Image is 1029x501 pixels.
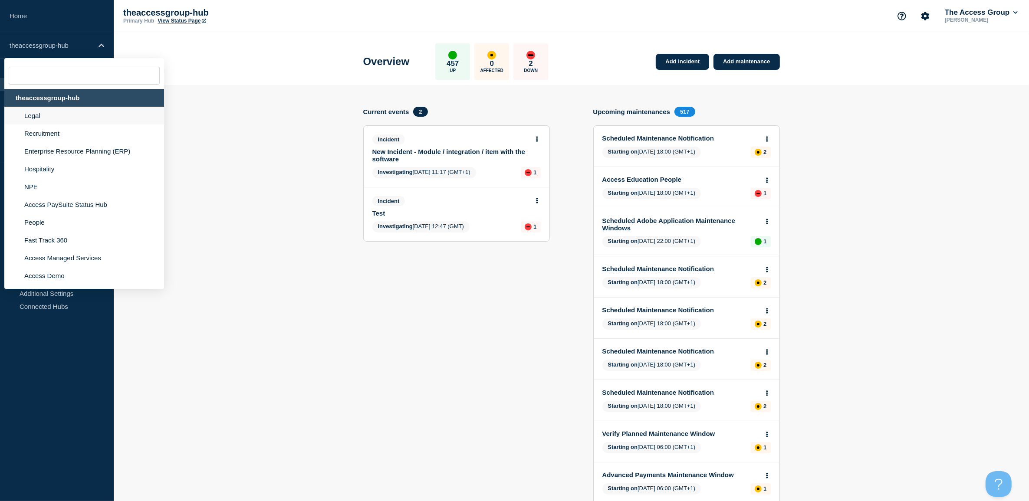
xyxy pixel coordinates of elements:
[480,68,503,73] p: Affected
[448,51,457,59] div: up
[525,223,532,230] div: down
[4,107,164,124] li: Legal
[372,148,529,163] a: New Incident - Module / integration / item with the software
[4,249,164,267] li: Access Managed Services
[4,267,164,285] li: Access Demo
[529,59,533,68] p: 2
[4,124,164,142] li: Recruitment
[755,362,762,369] div: affected
[755,444,762,451] div: affected
[363,108,409,115] h4: Current events
[602,318,701,330] span: [DATE] 18:00 (GMT+1)
[763,321,766,327] p: 2
[763,149,766,155] p: 2
[4,142,164,160] li: Enterprise Resource Planning (ERP)
[602,442,701,453] span: [DATE] 06:00 (GMT+1)
[608,444,638,450] span: Starting on
[490,59,494,68] p: 0
[4,89,164,107] div: theaccessgroup-hub
[593,108,671,115] h4: Upcoming maintenances
[378,169,413,175] span: Investigating
[608,148,638,155] span: Starting on
[372,134,405,144] span: Incident
[763,190,766,196] p: 1
[608,320,638,327] span: Starting on
[602,147,701,158] span: [DATE] 18:00 (GMT+1)
[602,265,759,272] a: Scheduled Maintenance Notification
[608,403,638,409] span: Starting on
[763,238,766,245] p: 1
[763,485,766,492] p: 1
[608,238,638,244] span: Starting on
[524,68,538,73] p: Down
[893,7,911,25] button: Support
[533,169,536,176] p: 1
[372,167,476,178] span: [DATE] 11:17 (GMT+1)
[4,231,164,249] li: Fast Track 360
[4,178,164,196] li: NPE
[674,107,695,117] span: 517
[372,210,529,217] a: Test
[602,176,759,183] a: Access Education People
[450,68,456,73] p: Up
[916,7,934,25] button: Account settings
[372,221,470,232] span: [DATE] 12:47 (GMT)
[4,213,164,231] li: People
[602,306,759,314] a: Scheduled Maintenance Notification
[602,188,701,199] span: [DATE] 18:00 (GMT+1)
[602,134,759,142] a: Scheduled Maintenance Notification
[608,361,638,368] span: Starting on
[755,321,762,327] div: affected
[943,8,1019,17] button: The Access Group
[413,107,427,117] span: 2
[608,279,638,285] span: Starting on
[4,196,164,213] li: Access PaySuite Status Hub
[158,18,206,24] a: View Status Page
[123,18,154,24] p: Primary Hub
[763,444,766,451] p: 1
[363,56,410,68] h1: Overview
[533,223,536,230] p: 1
[713,54,779,70] a: Add maintenance
[602,360,701,371] span: [DATE] 18:00 (GMT+1)
[447,59,459,68] p: 457
[602,430,759,437] a: Verify Planned Maintenance Window
[656,54,709,70] a: Add incident
[602,389,759,396] a: Scheduled Maintenance Notification
[602,236,701,247] span: [DATE] 22:00 (GMT+1)
[602,217,759,232] a: Scheduled Adobe Application Maintenance Windows
[943,17,1019,23] p: [PERSON_NAME]
[755,279,762,286] div: affected
[608,485,638,491] span: Starting on
[526,51,535,59] div: down
[602,401,701,412] span: [DATE] 18:00 (GMT+1)
[608,190,638,196] span: Starting on
[372,196,405,206] span: Incident
[755,190,762,197] div: down
[10,42,93,49] p: theaccessgroup-hub
[602,277,701,288] span: [DATE] 18:00 (GMT+1)
[755,149,762,156] div: affected
[602,483,701,494] span: [DATE] 06:00 (GMT+1)
[525,169,532,176] div: down
[763,403,766,409] p: 2
[986,471,1012,497] iframe: Help Scout Beacon - Open
[763,279,766,286] p: 2
[763,362,766,368] p: 2
[4,160,164,178] li: Hospitality
[487,51,496,59] div: affected
[755,403,762,410] div: affected
[755,485,762,492] div: affected
[755,238,762,245] div: up
[602,347,759,355] a: Scheduled Maintenance Notification
[378,223,413,229] span: Investigating
[602,471,759,478] a: Advanced Payments Maintenance Window
[123,8,297,18] p: theaccessgroup-hub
